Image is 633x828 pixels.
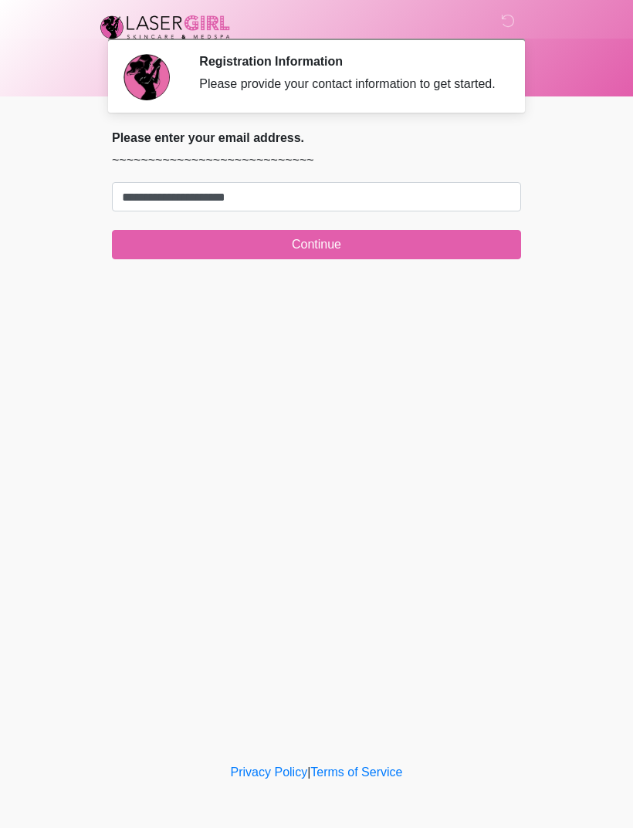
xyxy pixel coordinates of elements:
[112,130,521,145] h2: Please enter your email address.
[96,12,234,42] img: Laser Girl Med Spa LLC Logo
[231,765,308,779] a: Privacy Policy
[307,765,310,779] a: |
[124,54,170,100] img: Agent Avatar
[112,151,521,170] p: ~~~~~~~~~~~~~~~~~~~~~~~~~~~~
[199,75,498,93] div: Please provide your contact information to get started.
[310,765,402,779] a: Terms of Service
[199,54,498,69] h2: Registration Information
[112,230,521,259] button: Continue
